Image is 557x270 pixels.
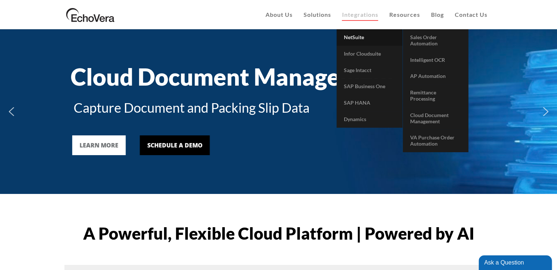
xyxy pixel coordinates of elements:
span: SAP Business One [344,83,385,89]
span: AP Automation [410,73,446,79]
a: LEARN MORE [73,135,126,155]
span: About Us [265,11,293,18]
div: Capture Document and Packing Slip Data [74,98,484,117]
span: Resources [389,11,420,18]
a: Infor Cloudsuite [337,46,402,62]
span: Sales Order Automation [410,34,438,46]
img: next arrow [540,106,552,117]
a: Cloud Document Management [403,107,468,130]
a: Schedule a Demo [140,135,210,155]
a: Sales Order Automation [403,29,468,52]
a: NetSuite [337,29,402,46]
span: Remittance Processing [410,89,436,102]
a: AP Automation [403,68,468,85]
h1: A Powerful, Flexible Cloud Platform | Powered by AI [64,225,493,242]
div: Cloud Document Management [71,63,481,91]
span: Sage Intacct [344,67,371,73]
a: Remittance Processing [403,85,468,107]
div: Schedule a Demo [147,141,203,150]
span: Cloud Document Management [410,112,449,124]
iframe: chat widget [479,254,553,270]
span: Solutions [304,11,331,18]
span: Intelligent OCR [410,57,445,63]
span: Contact Us [455,11,487,18]
span: SAP HANA [344,100,370,106]
img: EchoVera [64,5,116,24]
span: Dynamics [344,116,366,122]
a: VA Purchase Order Automation [403,130,468,152]
span: Blog [431,11,444,18]
a: SAP HANA [337,95,402,111]
span: Infor Cloudsuite [344,50,381,57]
span: NetSuite [344,34,364,40]
a: Intelligent OCR [403,52,468,68]
span: VA Purchase Order Automation [410,134,454,147]
img: previous arrow [5,106,17,117]
span: Integrations [342,11,378,18]
div: LEARN MORE [80,141,119,150]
